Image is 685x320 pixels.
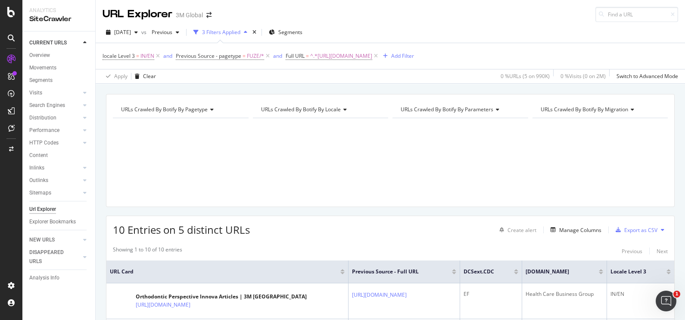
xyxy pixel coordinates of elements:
div: and [273,52,282,60]
span: 1 [673,291,680,298]
a: Analysis Info [29,273,89,282]
div: NEW URLS [29,235,55,245]
span: DCSext.CDC [464,268,501,276]
div: CURRENT URLS [29,38,67,47]
span: = [306,52,309,60]
a: HTTP Codes [29,138,81,147]
a: Visits [29,88,81,97]
div: Previous [622,248,642,255]
span: locale Level 3 [610,268,654,276]
span: URLs Crawled By Botify By pagetype [121,106,208,113]
h4: URLs Crawled By Botify By parameters [399,103,520,116]
div: EF [464,290,518,298]
div: Clear [143,72,156,80]
a: Overview [29,51,89,60]
span: Previous [148,28,172,36]
div: Visits [29,88,42,97]
span: Segments [278,28,302,36]
div: Inlinks [29,163,44,173]
div: 3M Global [176,11,203,19]
span: [DOMAIN_NAME] [526,268,586,276]
iframe: Intercom live chat [656,291,676,311]
div: Explorer Bookmarks [29,217,76,226]
div: Analytics [29,7,88,14]
div: Add Filter [391,52,414,60]
span: IN/EN [140,50,154,62]
div: times [251,28,258,37]
span: URLs Crawled By Botify By migration [541,106,628,113]
h4: URLs Crawled By Botify By locale [259,103,381,116]
div: Overview [29,51,50,60]
span: = [243,52,246,60]
div: DISAPPEARED URLS [29,248,73,266]
button: Export as CSV [612,223,657,237]
a: Distribution [29,113,81,122]
div: Content [29,151,48,160]
div: Orthodontic Perspective Innova Articles | 3M [GEOGRAPHIC_DATA] [136,293,307,301]
button: Add Filter [380,51,414,61]
div: Movements [29,63,56,72]
div: 0 % URLs ( 5 on 990K ) [501,72,550,80]
div: Create alert [508,226,536,234]
div: Manage Columns [559,226,601,234]
button: Next [657,246,668,256]
span: 2025 Sep. 14th [114,28,131,36]
div: Outlinks [29,176,48,185]
span: URLs Crawled By Botify By locale [261,106,341,113]
div: Analysis Info [29,273,59,282]
a: DISAPPEARED URLS [29,248,81,266]
a: CURRENT URLS [29,38,81,47]
a: NEW URLS [29,235,81,245]
button: Clear [131,69,156,83]
input: Find a URL [595,7,678,22]
button: Segments [265,25,306,39]
div: 3 Filters Applied [202,28,240,36]
div: Segments [29,76,53,85]
a: Content [29,151,89,160]
a: Movements [29,63,89,72]
div: Distribution [29,113,56,122]
span: 10 Entries on 5 distinct URLs [113,223,250,237]
button: Switch to Advanced Mode [613,69,678,83]
a: Search Engines [29,101,81,110]
div: SiteCrawler [29,14,88,24]
a: Segments [29,76,89,85]
a: Inlinks [29,163,81,173]
div: Switch to Advanced Mode [616,72,678,80]
a: [URL][DOMAIN_NAME] [136,301,190,309]
h4: URLs Crawled By Botify By migration [539,103,660,116]
button: Previous [148,25,183,39]
div: Showing 1 to 10 of 10 entries [113,246,182,256]
a: Url Explorer [29,205,89,214]
div: URL Explorer [103,7,172,22]
a: Explorer Bookmarks [29,217,89,226]
button: and [273,52,282,60]
div: Export as CSV [624,226,657,234]
a: Outlinks [29,176,81,185]
div: IN/EN [610,290,671,298]
span: URL Card [110,268,338,276]
h4: URLs Crawled By Botify By pagetype [119,103,241,116]
span: URLs Crawled By Botify By parameters [401,106,493,113]
button: Create alert [496,223,536,237]
div: 0 % Visits ( 0 on 2M ) [560,72,606,80]
a: Sitemaps [29,188,81,198]
div: Next [657,248,668,255]
button: Apply [103,69,128,83]
span: vs [141,28,148,36]
span: FUZE/* [247,50,264,62]
div: arrow-right-arrow-left [206,12,212,18]
div: HTTP Codes [29,138,59,147]
button: [DATE] [103,25,141,39]
div: Search Engines [29,101,65,110]
span: = [136,52,139,60]
a: Performance [29,126,81,135]
span: Previous Source - Full URL [352,268,439,276]
div: Apply [114,72,128,80]
button: 3 Filters Applied [190,25,251,39]
button: Previous [622,246,642,256]
div: Performance [29,126,59,135]
div: and [163,52,172,60]
button: and [163,52,172,60]
span: locale Level 3 [103,52,135,60]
